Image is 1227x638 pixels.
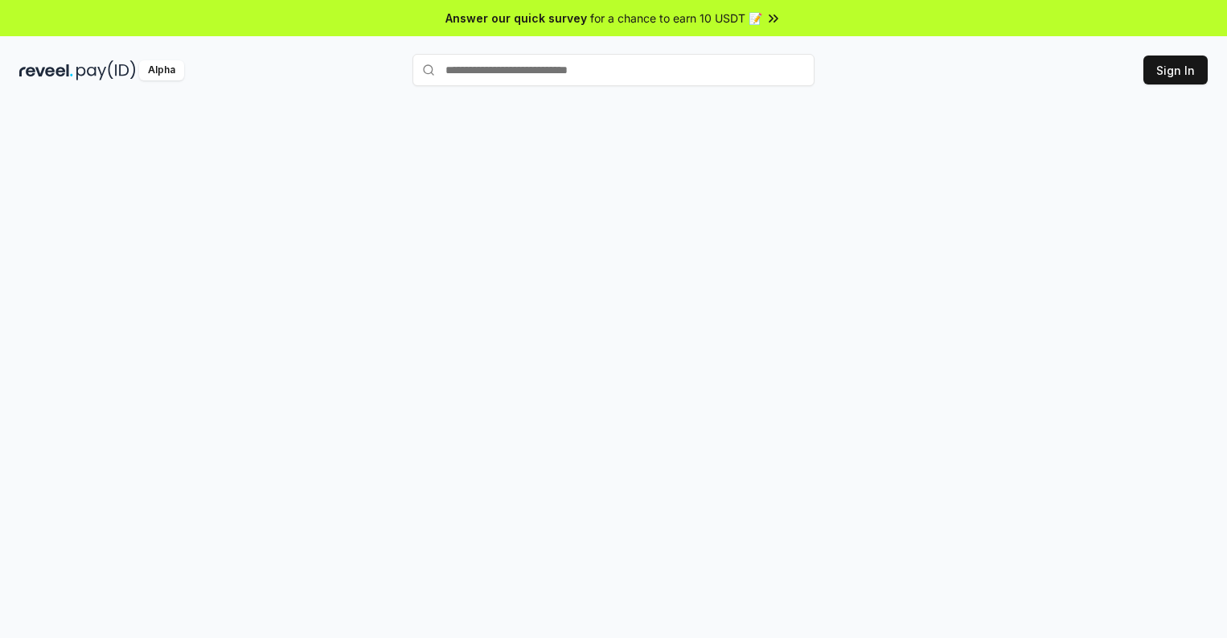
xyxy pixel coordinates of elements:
[76,60,136,80] img: pay_id
[590,10,762,27] span: for a chance to earn 10 USDT 📝
[19,60,73,80] img: reveel_dark
[139,60,184,80] div: Alpha
[1143,56,1208,84] button: Sign In
[445,10,587,27] span: Answer our quick survey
